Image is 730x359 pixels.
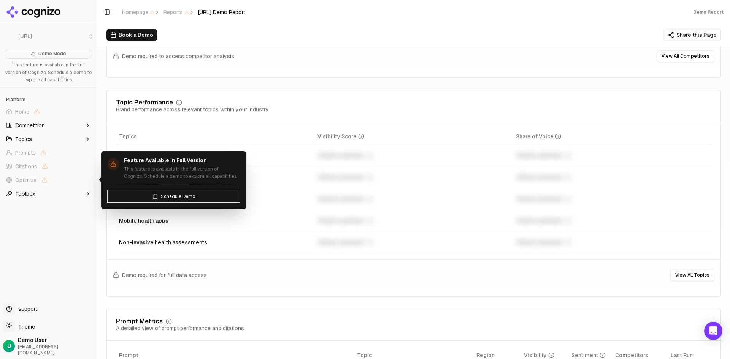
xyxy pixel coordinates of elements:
div: Open Intercom Messenger [704,322,722,340]
div: Platform [3,93,94,106]
button: View All Competitors [657,50,714,62]
div: Mobile health apps [119,217,311,225]
button: View All Topics [670,269,714,281]
span: Last Run [671,351,693,359]
span: Theme [15,323,35,330]
span: Demo required for full data access [122,271,207,279]
div: Unlock premium [516,173,708,182]
span: Home [15,108,29,115]
div: Non-invasive health assessments [119,239,311,246]
span: Demo User [18,336,94,344]
button: Share this Page [664,29,721,41]
button: Schedule Demo [107,190,240,203]
nav: breadcrumb [122,8,245,16]
th: shareOfVoice [513,128,711,145]
span: support [15,305,37,313]
div: Demo Report [693,9,724,15]
p: This feature is available in the full version of Cognizo. Schedule a demo to explore all capabili... [124,166,240,180]
button: Toolbox [3,188,94,200]
span: Citations [15,163,37,170]
span: U [7,342,11,350]
span: Optimize [15,176,37,184]
span: Topic [357,351,372,359]
div: Visibility Score [317,133,364,140]
div: Unlock premium [317,238,510,247]
span: Region [476,351,495,359]
div: A detailed view of prompt performance and citations [116,324,244,332]
span: Topics [119,133,137,140]
div: Share of Voice [516,133,561,140]
div: Prompt Metrics [116,318,163,324]
span: Reports [163,8,189,16]
div: Unlock premium [317,151,510,160]
span: [URL] Demo Report [198,8,245,16]
th: visibilityScore [314,128,513,145]
span: Prompt [119,351,138,359]
div: Unlock premium [516,216,708,225]
div: Unlock premium [317,173,510,182]
div: Unlock premium [317,216,510,225]
span: Prompts [15,149,36,157]
div: Unlock premium [516,151,708,160]
div: Data table [116,128,711,253]
span: Competition [15,122,45,129]
button: Competition [3,119,94,131]
div: Unlock premium [516,195,708,204]
span: [EMAIL_ADDRESS][DOMAIN_NAME] [18,344,94,356]
button: Topics [3,133,94,145]
th: Topics [116,128,314,145]
p: This feature is available in the full version of Cognizo. Schedule a demo to explore all capabili... [5,62,92,84]
span: Schedule Demo [161,193,195,199]
span: Toolbox [15,190,35,198]
span: Topics [15,135,32,143]
h4: Feature Available in Full Version [124,157,240,164]
div: Unlock premium [516,238,708,247]
span: Homepage [122,8,154,16]
span: Competitors [615,351,648,359]
button: Book a Demo [106,29,157,41]
span: Demo required to access competitor analysis [122,52,234,60]
div: Sentiment [571,351,606,359]
div: Visibility [524,351,554,359]
div: Brand performance across relevant topics within your industry [116,106,269,113]
span: Demo Mode [38,51,66,57]
div: Topic Performance [116,100,173,106]
div: Unlock premium [317,195,510,204]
